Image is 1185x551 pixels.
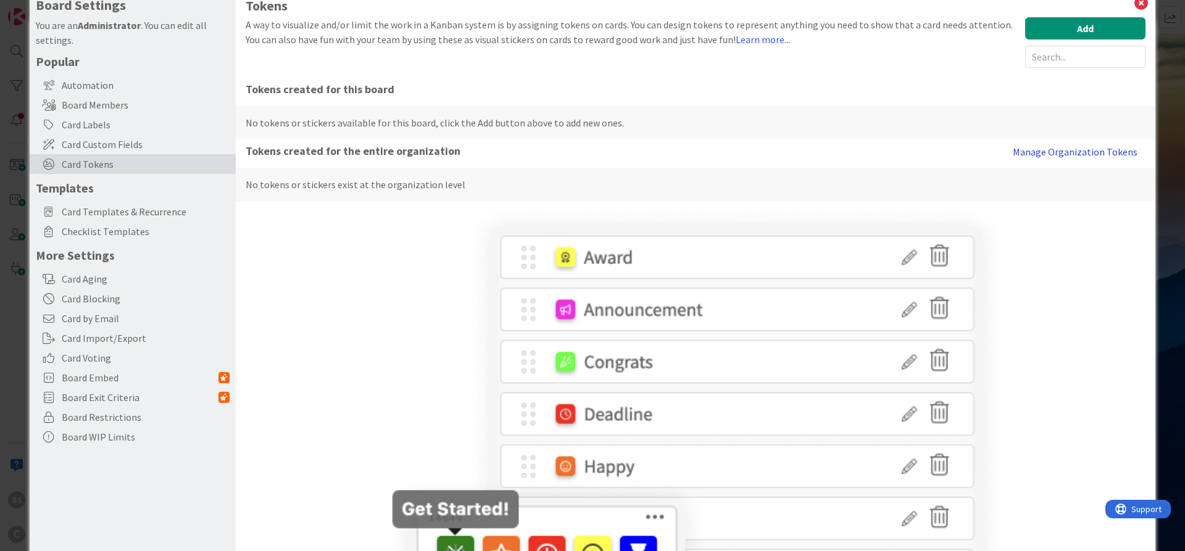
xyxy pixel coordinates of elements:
[36,180,230,196] h5: Templates
[30,427,236,447] div: Board WIP Limits
[1025,17,1145,39] button: Add
[246,139,1005,164] span: Tokens created for the entire organization
[736,33,790,46] a: Learn more...
[62,224,230,239] span: Checklist Templates
[30,75,236,95] div: Automation
[236,106,1155,139] div: No tokens or stickers available for this board, click the Add button above to add new ones.
[62,390,218,405] span: Board Exit Criteria
[30,289,236,309] div: Card Blocking
[30,95,236,115] div: Board Members
[26,2,56,17] span: Support
[246,78,1145,102] span: Tokens created for this board
[62,204,230,219] span: Card Templates & Recurrence
[1025,46,1145,68] input: Search...
[62,311,230,326] span: Card by Email
[62,350,230,365] span: Card Voting
[36,18,230,48] div: You are an . You can edit all settings.
[36,54,230,69] h5: Popular
[30,269,236,289] div: Card Aging
[30,115,236,135] div: Card Labels
[62,137,230,152] span: Card Custom Fields
[30,328,236,348] div: Card Import/Export
[246,17,1019,68] div: A way to visualize and/or limit the work in a Kanban system is by assigning tokens on cards. You ...
[36,247,230,263] h5: More Settings
[62,157,230,172] span: Card Tokens
[62,410,230,425] span: Board Restrictions
[62,370,218,385] span: Board Embed
[78,19,141,31] b: Administrator
[236,168,1155,201] div: No tokens or stickers exist at the organization level
[1005,139,1145,164] button: Manage Organization Tokens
